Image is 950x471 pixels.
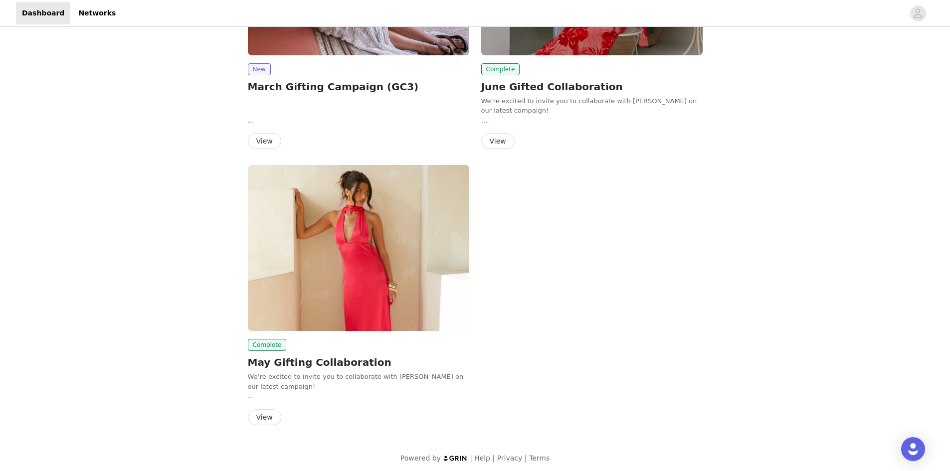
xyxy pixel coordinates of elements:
[481,138,515,145] a: View
[492,454,495,462] span: |
[248,79,469,94] h2: March Gifting Campaign (GC3)
[248,63,271,75] span: New
[248,372,469,391] div: We’re excited to invite you to collaborate with [PERSON_NAME] on our latest campaign!
[443,455,468,462] img: logo
[16,2,70,24] a: Dashboard
[525,454,527,462] span: |
[248,414,281,421] a: View
[497,454,523,462] a: Privacy
[913,5,923,21] div: avatar
[248,138,281,145] a: View
[400,454,441,462] span: Powered by
[248,355,469,370] h2: May Gifting Collaboration
[248,133,281,149] button: View
[248,409,281,425] button: View
[481,63,520,75] span: Complete
[470,454,472,462] span: |
[529,454,550,462] a: Terms
[72,2,122,24] a: Networks
[474,454,490,462] a: Help
[481,79,703,94] h2: June Gifted Collaboration
[901,437,925,461] div: Open Intercom Messenger
[481,96,703,116] div: We’re excited to invite you to collaborate with [PERSON_NAME] on our latest campaign!
[248,165,469,331] img: Peppermayo AUS
[481,133,515,149] button: View
[248,339,287,351] span: Complete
